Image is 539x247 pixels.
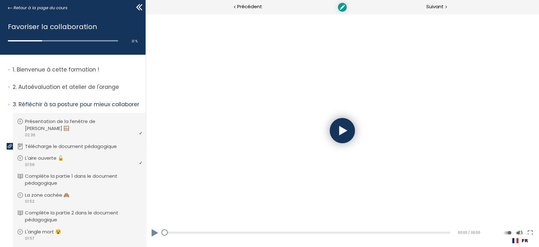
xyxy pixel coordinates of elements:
[13,101,141,108] p: Réfléchir à sa posture pour mieux collaborer
[25,192,79,199] p: La zone cachée 🙈
[25,143,126,150] p: Télécharge le document pédagogique
[25,228,71,235] p: L'angle mort 😵
[25,173,140,187] p: Complète la partie 1 dans le document pédagogique
[507,234,533,247] div: Language Switcher
[368,210,378,228] button: Volume
[25,132,35,138] span: 02:36
[13,66,15,74] span: 1.
[3,233,68,247] iframe: chat widget
[13,83,141,91] p: Autoévaluation et atelier de l'orange
[25,199,34,204] span: 01:52
[237,3,262,11] span: Précédent
[426,3,444,11] span: Suivant
[356,210,368,228] div: Modifier la vitesse de lecture
[13,101,17,108] span: 3.
[13,83,17,91] span: 2.
[25,162,35,168] span: 01:56
[8,21,135,32] h1: Favoriser la collaboration
[25,155,73,162] p: L'aire ouverte 🔓
[25,209,140,223] p: Complète la partie 2 dans le document pédagogique
[25,118,140,132] p: Présentation de la fenêtre de [PERSON_NAME] 🪟
[132,39,138,44] span: 31 %
[8,4,68,11] a: Retour à la page du cours
[512,238,528,243] a: FR
[310,216,335,221] div: 00:00 / 00:00
[14,4,68,11] span: Retour à la page du cours
[13,66,141,74] p: Bienvenue à cette formation !
[357,210,367,228] button: Play back rate
[507,234,533,247] div: Language selected: Français
[512,238,518,243] img: Français flag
